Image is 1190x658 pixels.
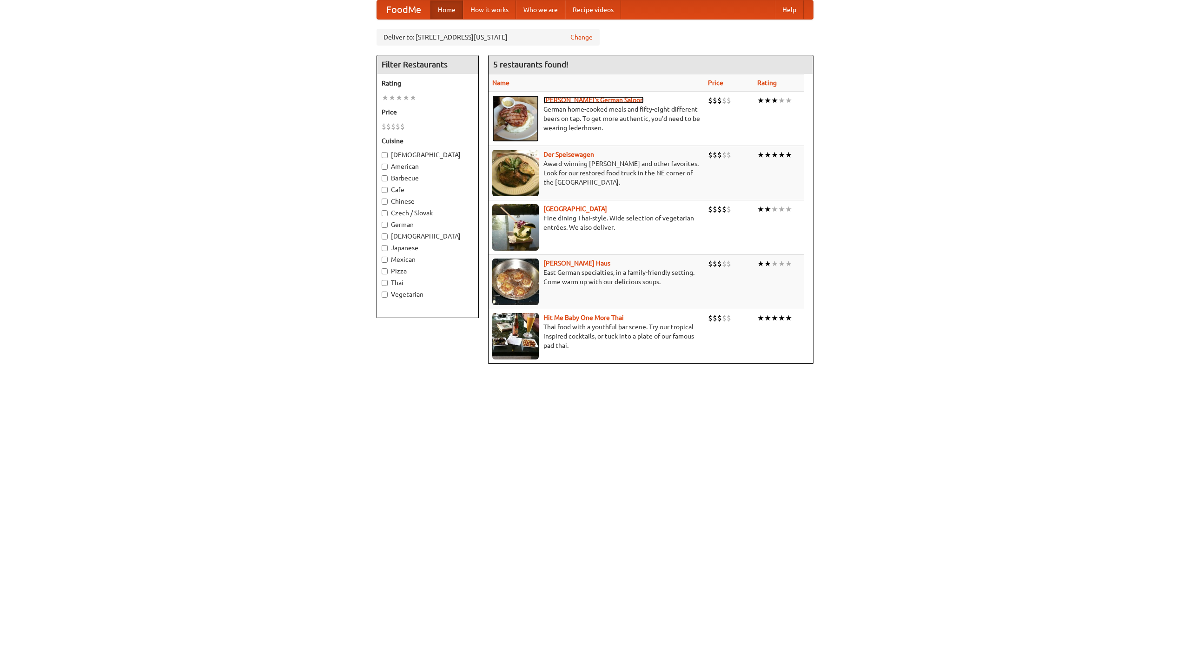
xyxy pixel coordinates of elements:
input: Chinese [382,199,388,205]
img: speisewagen.jpg [492,150,539,196]
li: ★ [771,95,778,106]
li: ★ [764,95,771,106]
li: $ [722,313,727,323]
li: ★ [771,150,778,160]
li: $ [717,259,722,269]
img: babythai.jpg [492,313,539,359]
a: FoodMe [377,0,430,19]
li: $ [727,150,731,160]
input: [DEMOGRAPHIC_DATA] [382,152,388,158]
li: $ [722,259,727,269]
label: German [382,220,474,229]
li: $ [391,121,396,132]
label: [DEMOGRAPHIC_DATA] [382,232,474,241]
li: $ [713,150,717,160]
p: Thai food with a youthful bar scene. Try our tropical inspired cocktails, or tuck into a plate of... [492,322,701,350]
li: ★ [785,204,792,214]
li: $ [400,121,405,132]
li: $ [727,95,731,106]
li: ★ [764,150,771,160]
label: Japanese [382,243,474,253]
label: [DEMOGRAPHIC_DATA] [382,150,474,160]
li: ★ [785,313,792,323]
li: ★ [757,204,764,214]
li: $ [727,259,731,269]
a: Home [430,0,463,19]
li: $ [713,313,717,323]
li: $ [717,95,722,106]
ng-pluralize: 5 restaurants found! [493,60,569,69]
input: Vegetarian [382,292,388,298]
li: $ [386,121,391,132]
p: Award-winning [PERSON_NAME] and other favorites. Look for our restored food truck in the NE corne... [492,159,701,187]
li: $ [722,150,727,160]
li: $ [717,313,722,323]
div: Deliver to: [STREET_ADDRESS][US_STATE] [377,29,600,46]
li: $ [722,204,727,214]
li: ★ [757,95,764,106]
input: American [382,164,388,170]
input: [DEMOGRAPHIC_DATA] [382,233,388,239]
li: $ [708,204,713,214]
li: $ [713,204,717,214]
label: Vegetarian [382,290,474,299]
li: ★ [389,93,396,103]
a: Change [570,33,593,42]
a: How it works [463,0,516,19]
a: Who we are [516,0,565,19]
li: $ [708,95,713,106]
label: Mexican [382,255,474,264]
label: Chinese [382,197,474,206]
h5: Rating [382,79,474,88]
input: Pizza [382,268,388,274]
a: Hit Me Baby One More Thai [543,314,624,321]
p: Fine dining Thai-style. Wide selection of vegetarian entrées. We also deliver. [492,213,701,232]
p: East German specialties, in a family-friendly setting. Come warm up with our delicious soups. [492,268,701,286]
li: ★ [771,259,778,269]
a: [PERSON_NAME] Haus [543,259,610,267]
a: Help [775,0,804,19]
a: Price [708,79,723,86]
b: [GEOGRAPHIC_DATA] [543,205,607,213]
li: $ [713,95,717,106]
li: ★ [757,150,764,160]
h4: Filter Restaurants [377,55,478,74]
a: Rating [757,79,777,86]
a: [PERSON_NAME]'s German Saloon [543,96,644,104]
label: Pizza [382,266,474,276]
li: $ [713,259,717,269]
li: ★ [410,93,416,103]
li: $ [727,313,731,323]
li: ★ [403,93,410,103]
img: satay.jpg [492,204,539,251]
li: ★ [785,259,792,269]
li: $ [396,121,400,132]
p: German home-cooked meals and fifty-eight different beers on tap. To get more authentic, you'd nee... [492,105,701,133]
label: Cafe [382,185,474,194]
li: $ [708,150,713,160]
li: $ [727,204,731,214]
a: Name [492,79,509,86]
li: $ [717,150,722,160]
li: $ [722,95,727,106]
li: ★ [778,204,785,214]
li: $ [717,204,722,214]
input: Thai [382,280,388,286]
li: ★ [778,95,785,106]
input: Cafe [382,187,388,193]
li: ★ [778,150,785,160]
input: Mexican [382,257,388,263]
li: ★ [785,95,792,106]
li: ★ [764,204,771,214]
img: kohlhaus.jpg [492,259,539,305]
li: $ [708,313,713,323]
input: Czech / Slovak [382,210,388,216]
h5: Price [382,107,474,117]
li: ★ [785,150,792,160]
img: esthers.jpg [492,95,539,142]
label: Thai [382,278,474,287]
label: American [382,162,474,171]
